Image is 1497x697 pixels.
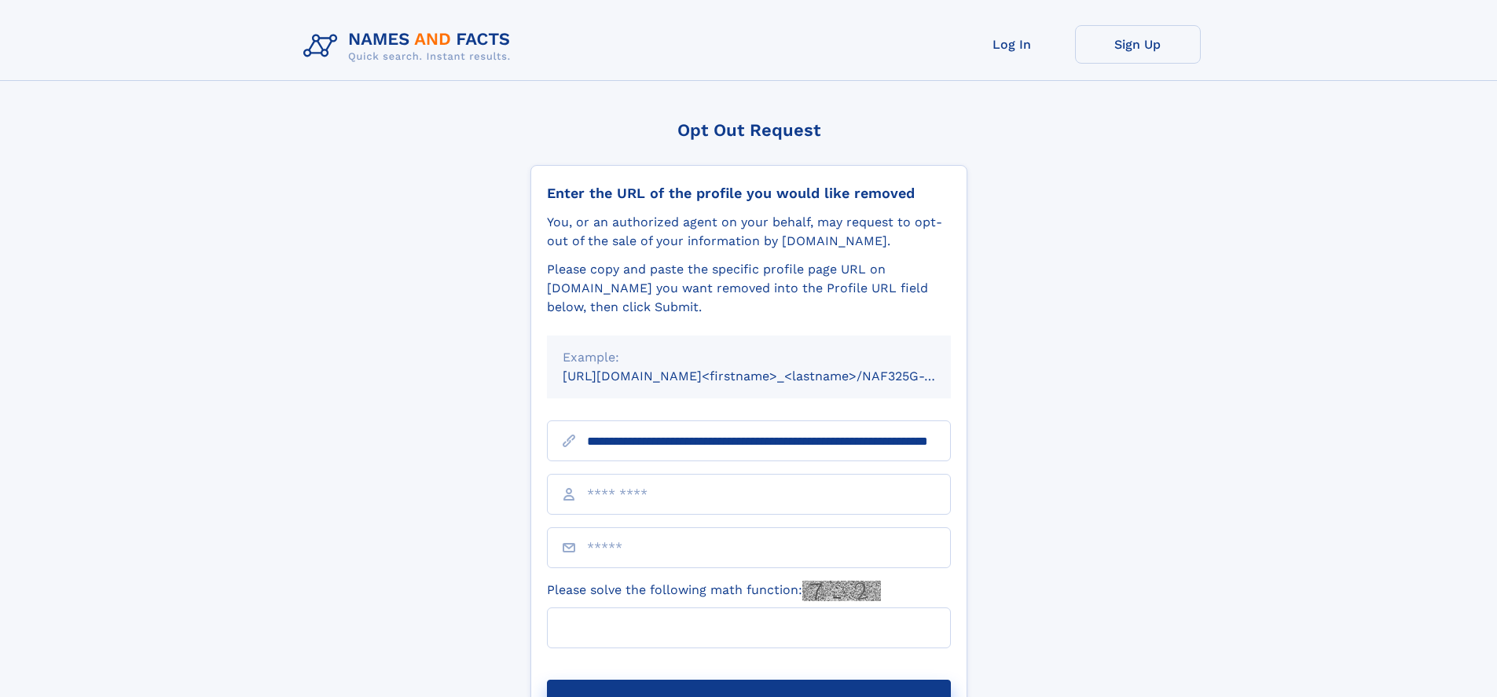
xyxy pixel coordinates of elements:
label: Please solve the following math function: [547,581,881,601]
div: Enter the URL of the profile you would like removed [547,185,951,202]
div: Example: [563,348,935,367]
img: Logo Names and Facts [297,25,523,68]
a: Sign Up [1075,25,1201,64]
div: Opt Out Request [530,120,967,140]
div: Please copy and paste the specific profile page URL on [DOMAIN_NAME] you want removed into the Pr... [547,260,951,317]
a: Log In [949,25,1075,64]
div: You, or an authorized agent on your behalf, may request to opt-out of the sale of your informatio... [547,213,951,251]
small: [URL][DOMAIN_NAME]<firstname>_<lastname>/NAF325G-xxxxxxxx [563,369,981,383]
